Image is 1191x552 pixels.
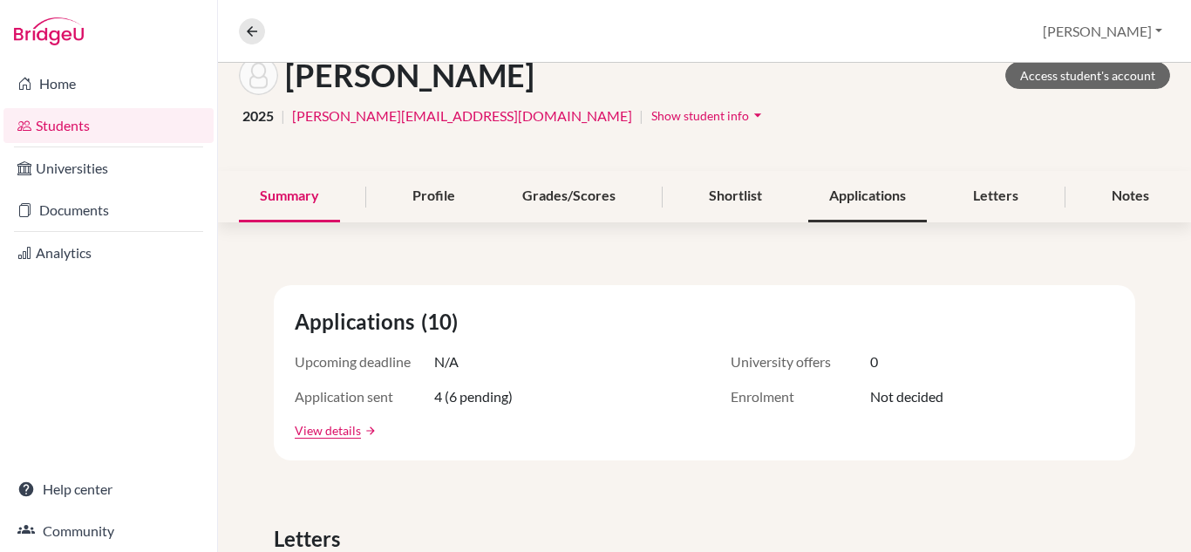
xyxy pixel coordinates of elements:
[285,57,534,94] h1: [PERSON_NAME]
[3,193,214,228] a: Documents
[639,106,643,126] span: |
[731,351,870,372] span: University offers
[1091,171,1170,222] div: Notes
[870,351,878,372] span: 0
[501,171,636,222] div: Grades/Scores
[1005,62,1170,89] a: Access student's account
[434,386,513,407] span: 4 (6 pending)
[651,108,749,123] span: Show student info
[688,171,783,222] div: Shortlist
[3,66,214,101] a: Home
[650,102,767,129] button: Show student infoarrow_drop_down
[14,17,84,45] img: Bridge-U
[3,514,214,549] a: Community
[242,106,274,126] span: 2025
[749,106,766,124] i: arrow_drop_down
[952,171,1039,222] div: Letters
[239,171,340,222] div: Summary
[292,106,632,126] a: [PERSON_NAME][EMAIL_ADDRESS][DOMAIN_NAME]
[1035,15,1170,48] button: [PERSON_NAME]
[3,235,214,270] a: Analytics
[295,386,434,407] span: Application sent
[808,171,927,222] div: Applications
[434,351,459,372] span: N/A
[239,56,278,95] img: Isabella Magezi's avatar
[391,171,476,222] div: Profile
[421,306,465,337] span: (10)
[870,386,943,407] span: Not decided
[295,306,421,337] span: Applications
[3,472,214,507] a: Help center
[295,351,434,372] span: Upcoming deadline
[281,106,285,126] span: |
[361,425,377,437] a: arrow_forward
[3,151,214,186] a: Universities
[3,108,214,143] a: Students
[295,421,361,440] a: View details
[731,386,870,407] span: Enrolment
